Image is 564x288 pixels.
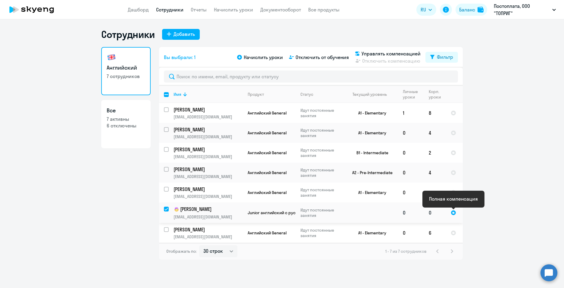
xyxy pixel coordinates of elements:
td: 0 [398,223,424,243]
a: Отчеты [191,7,207,13]
p: [EMAIL_ADDRESS][DOMAIN_NAME] [174,154,243,159]
button: RU [416,4,436,16]
div: Имя [174,92,181,97]
td: 6 [424,223,446,243]
button: Балансbalance [456,4,487,16]
a: [PERSON_NAME] [174,146,243,153]
a: Дашборд [128,7,149,13]
div: Текущий уровень [347,92,398,97]
td: 0 [398,123,424,143]
td: 1 [398,103,424,123]
td: 8 [424,103,446,123]
div: Статус [300,92,342,97]
span: Отключить от обучения [296,54,349,61]
td: 0 [398,183,424,202]
button: Добавить [162,29,200,40]
button: Постоплата, ООО "ТОПРИГ" [491,2,559,17]
div: Добавить [174,30,195,38]
div: Продукт [248,92,295,97]
td: A1 - Elementary [342,223,398,243]
a: [PERSON_NAME] [174,166,243,173]
div: Продукт [248,92,264,97]
div: Баланс [459,6,475,13]
button: Фильтр [425,52,458,63]
p: [PERSON_NAME] [174,186,242,193]
span: Вы выбрали: 1 [164,54,196,61]
td: B1 - Intermediate [342,143,398,163]
td: 0 [398,163,424,183]
span: Английский General [248,170,287,175]
a: [PERSON_NAME] [174,186,243,193]
div: Корп. уроки [429,89,442,100]
div: Корп. уроки [429,89,446,100]
td: 0 [398,143,424,163]
p: Идут постоянные занятия [300,227,342,238]
a: Документооборот [260,7,301,13]
p: [EMAIL_ADDRESS][DOMAIN_NAME] [174,114,243,120]
p: Идут постоянные занятия [300,187,342,198]
p: Идут постоянные занятия [300,147,342,158]
a: [PERSON_NAME] [174,226,243,233]
p: [EMAIL_ADDRESS][DOMAIN_NAME] [174,174,243,179]
h3: Все [107,107,145,114]
p: Постоплата, ООО "ТОПРИГ" [494,2,550,17]
span: Английский General [248,190,287,195]
span: RU [421,6,426,13]
p: 6 отключены [107,122,145,129]
p: [PERSON_NAME] [174,226,242,233]
div: Имя [174,92,243,97]
div: Личные уроки [403,89,424,100]
img: english [107,52,116,62]
p: [EMAIL_ADDRESS][DOMAIN_NAME] [174,194,243,199]
a: child[PERSON_NAME] [174,206,243,213]
p: [PERSON_NAME] [174,146,242,153]
a: Все продукты [308,7,340,13]
p: [EMAIL_ADDRESS][DOMAIN_NAME] [174,234,243,239]
td: 0 [424,202,446,223]
div: Текущий уровень [352,92,387,97]
span: Английский General [248,110,287,116]
p: Идут постоянные занятия [300,108,342,118]
span: Начислить уроки [244,54,283,61]
span: Управлять компенсацией [362,50,421,57]
span: 1 - 7 из 7 сотрудников [385,249,427,254]
span: Отображать по: [166,249,197,254]
p: Идут постоянные занятия [300,167,342,178]
td: 4 [424,163,446,183]
td: 8 [424,183,446,202]
p: [PERSON_NAME] [174,106,242,113]
h3: Английский [107,64,145,72]
p: 7 сотрудников [107,73,145,80]
p: Идут постоянные занятия [300,127,342,138]
span: Английский General [248,230,287,236]
p: [PERSON_NAME] [174,206,242,213]
img: child [174,206,180,212]
div: Фильтр [437,53,453,61]
span: Junior английский с русскоговорящим преподавателем [248,210,361,215]
span: Английский General [248,150,287,155]
a: Начислить уроки [214,7,253,13]
p: [PERSON_NAME] [174,166,242,173]
a: Все7 активны6 отключены [101,100,151,148]
p: [PERSON_NAME] [174,126,242,133]
div: Полная компенсация [429,195,478,202]
td: A2 - Pre-Intermediate [342,163,398,183]
td: 0 [398,202,424,223]
td: A1 - Elementary [342,123,398,143]
a: Английский7 сотрудников [101,47,151,95]
td: 4 [424,123,446,143]
a: [PERSON_NAME] [174,106,243,113]
a: Сотрудники [156,7,183,13]
p: Идут постоянные занятия [300,207,342,218]
div: Личные уроки [403,89,420,100]
input: Поиск по имени, email, продукту или статусу [164,70,458,83]
p: 7 активны [107,116,145,122]
div: Статус [300,92,313,97]
p: [EMAIL_ADDRESS][DOMAIN_NAME] [174,134,243,139]
img: balance [478,7,484,13]
span: Английский General [248,130,287,136]
td: A1 - Elementary [342,103,398,123]
h1: Сотрудники [101,28,155,40]
td: A1 - Elementary [342,183,398,202]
